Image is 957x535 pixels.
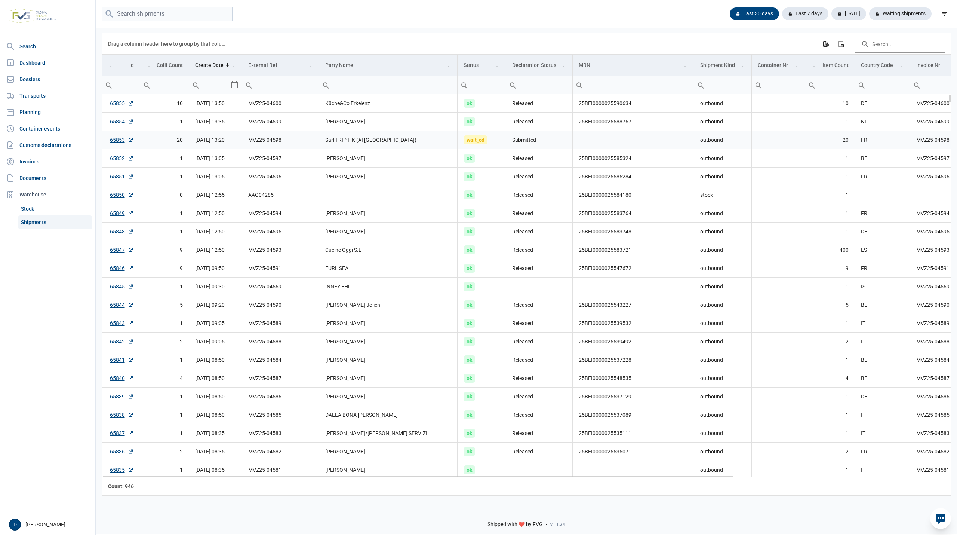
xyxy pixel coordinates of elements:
[805,223,855,241] td: 1
[855,461,910,479] td: IT
[855,113,910,131] td: NL
[694,204,752,223] td: outbound
[140,223,189,241] td: 1
[108,62,114,68] span: Show filter options for column 'Id'
[140,461,189,479] td: 1
[110,173,134,180] a: 65851
[805,168,855,186] td: 1
[319,55,458,76] td: Column Party Name
[140,168,189,186] td: 1
[573,186,694,204] td: 25BEI0000025584180
[242,241,319,259] td: MVZ25-04593
[110,338,134,345] a: 65842
[189,76,242,94] td: Filter cell
[694,314,752,333] td: outbound
[110,283,134,290] a: 65845
[242,333,319,351] td: MVZ25-04588
[140,204,189,223] td: 1
[18,215,92,229] a: Shipments
[805,186,855,204] td: 1
[319,113,458,131] td: [PERSON_NAME]
[869,7,932,20] div: Waiting shipments
[319,388,458,406] td: [PERSON_NAME]
[110,136,134,144] a: 65853
[506,406,573,424] td: Released
[230,76,239,94] div: Select
[110,210,134,217] a: 65849
[319,259,458,278] td: EURL SEA
[140,296,189,314] td: 5
[834,37,847,51] div: Column Chooser
[242,131,319,149] td: MVZ25-04598
[573,168,694,186] td: 25BEI0000025585284
[494,62,500,68] span: Show filter options for column 'Status'
[752,55,805,76] td: Column Container Nr
[140,131,189,149] td: 20
[140,76,154,94] div: Search box
[102,55,140,76] td: Column Id
[319,406,458,424] td: DALLA BONA [PERSON_NAME]
[694,443,752,461] td: outbound
[752,76,805,94] input: Filter cell
[3,121,92,136] a: Container events
[855,204,910,223] td: FR
[910,76,924,94] div: Search box
[805,94,855,113] td: 10
[506,55,573,76] td: Column Declaration Status
[3,39,92,54] a: Search
[189,55,242,76] td: Column Create Date
[110,466,134,474] a: 65835
[140,406,189,424] td: 1
[140,186,189,204] td: 0
[242,388,319,406] td: MVZ25-04586
[573,296,694,314] td: 25BEI0000025543227
[307,62,313,68] span: Show filter options for column 'External Ref'
[855,35,945,53] input: Search in the data grid
[319,351,458,369] td: [PERSON_NAME]
[694,94,752,113] td: outbound
[319,296,458,314] td: [PERSON_NAME] Jolien
[242,168,319,186] td: MVZ25-04596
[140,76,189,94] input: Filter cell
[506,223,573,241] td: Released
[242,351,319,369] td: MVZ25-04584
[189,76,203,94] div: Search box
[110,320,134,327] a: 65843
[242,369,319,388] td: MVZ25-04587
[506,149,573,168] td: Released
[573,76,586,94] div: Search box
[506,296,573,314] td: Released
[573,149,694,168] td: 25BEI0000025585324
[3,105,92,120] a: Planning
[573,424,694,443] td: 25BEI0000025535111
[319,223,458,241] td: [PERSON_NAME]
[18,202,92,215] a: Stock
[694,131,752,149] td: outbound
[573,369,694,388] td: 25BEI0000025548535
[242,76,319,94] td: Filter cell
[506,388,573,406] td: Released
[855,131,910,149] td: FR
[694,223,752,241] td: outbound
[694,259,752,278] td: outbound
[819,37,832,51] div: Export all data to Excel
[319,131,458,149] td: Sarl TRIP'TIK (AI [GEOGRAPHIC_DATA])
[325,62,353,68] div: Party Name
[805,259,855,278] td: 9
[805,76,855,94] td: Filter cell
[573,388,694,406] td: 25BEI0000025537129
[458,76,506,94] td: Filter cell
[694,278,752,296] td: outbound
[694,333,752,351] td: outbound
[319,76,333,94] div: Search box
[805,76,819,94] div: Search box
[855,55,910,76] td: Column Country Code
[319,333,458,351] td: [PERSON_NAME]
[242,149,319,168] td: MVZ25-04597
[140,443,189,461] td: 2
[140,94,189,113] td: 10
[694,406,752,424] td: outbound
[140,333,189,351] td: 2
[242,259,319,278] td: MVZ25-04591
[102,76,116,94] div: Search box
